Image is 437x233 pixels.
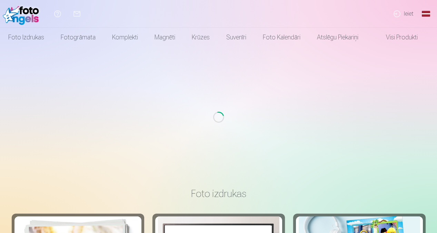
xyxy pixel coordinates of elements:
[3,3,42,25] img: /v1
[367,28,426,47] a: Visi produkti
[309,28,367,47] a: Atslēgu piekariņi
[104,28,146,47] a: Komplekti
[183,28,218,47] a: Krūzes
[146,28,183,47] a: Magnēti
[17,187,420,200] h3: Foto izdrukas
[255,28,309,47] a: Foto kalendāri
[52,28,104,47] a: Fotogrāmata
[218,28,255,47] a: Suvenīri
